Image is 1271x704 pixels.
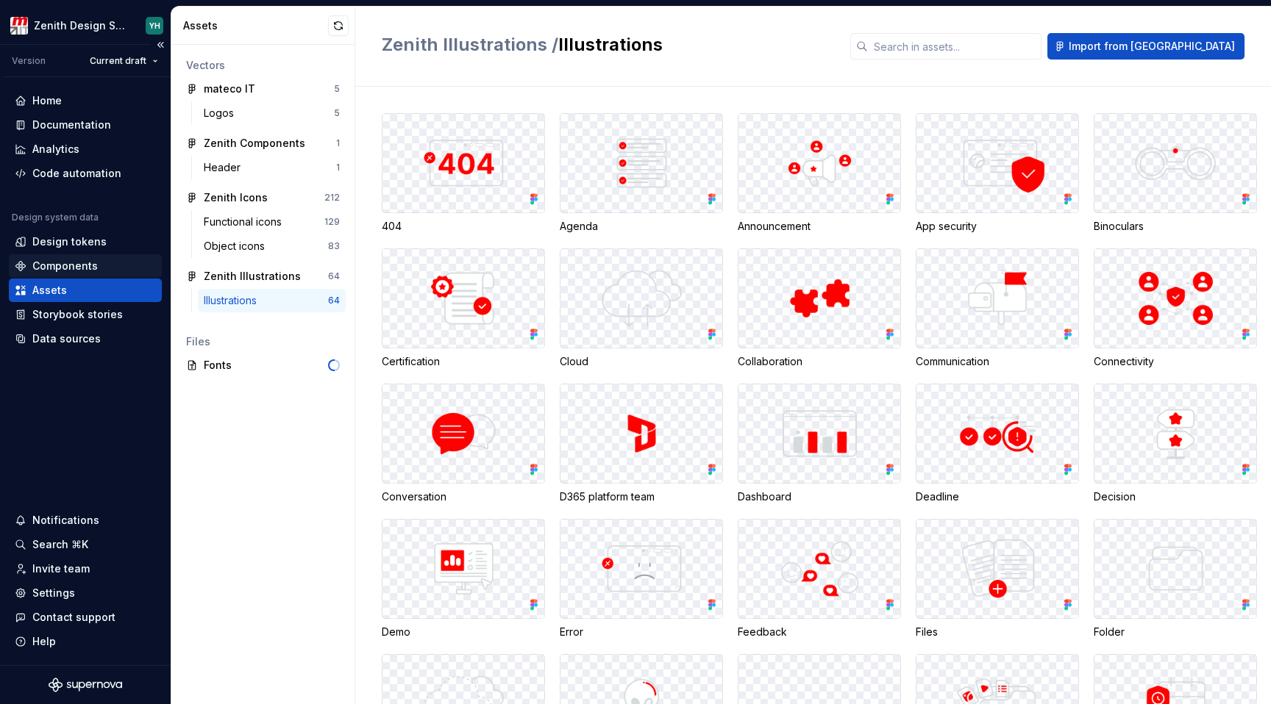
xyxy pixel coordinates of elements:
button: Contact support [9,606,162,629]
button: Collapse sidebar [150,35,171,55]
button: Help [9,630,162,653]
a: Zenith Components1 [180,132,346,155]
div: Analytics [32,142,79,157]
span: Current draft [90,55,146,67]
div: Zenith Icons [204,190,268,205]
div: 404 [382,219,545,234]
a: Home [9,89,162,112]
div: 1 [336,137,340,149]
div: Binoculars [1094,219,1257,234]
img: e95d57dd-783c-4905-b3fc-0c5af85c8823.png [10,17,28,35]
div: Search ⌘K [32,537,88,552]
div: 212 [324,192,340,204]
a: Logos5 [198,101,346,125]
div: 5 [334,83,340,95]
div: Dashboard [738,489,901,504]
button: Notifications [9,509,162,532]
div: App security [916,219,1079,234]
a: Documentation [9,113,162,137]
div: Feedback [738,625,901,639]
div: Conversation [382,489,545,504]
div: Invite team [32,561,90,576]
div: Decision [1094,489,1257,504]
div: Certification [382,354,545,369]
div: mateco IT [204,82,255,96]
div: Assets [32,283,67,298]
div: Fonts [204,358,328,373]
div: 5 [334,107,340,119]
div: Zenith Design System [34,18,128,33]
a: Analytics [9,137,162,161]
div: 129 [324,216,340,228]
div: Files [916,625,1079,639]
div: Documentation [32,118,111,132]
div: Zenith Components [204,136,305,151]
input: Search in assets... [868,33,1042,60]
a: Assets [9,279,162,302]
div: 1 [336,162,340,173]
div: Components [32,259,98,273]
button: Import from [GEOGRAPHIC_DATA] [1047,33,1245,60]
h2: Illustrations [382,33,833,57]
div: Logos [204,106,240,121]
div: 64 [328,270,340,282]
span: Zenith Illustrations / [382,34,558,55]
div: Header [204,160,246,175]
div: Vectors [186,58,340,73]
span: Import from [GEOGRAPHIC_DATA] [1069,39,1235,54]
div: Agenda [560,219,723,234]
div: Object icons [204,239,271,254]
button: Current draft [83,51,165,71]
a: Storybook stories [9,303,162,326]
div: Code automation [32,166,121,181]
div: Notifications [32,513,99,528]
button: Search ⌘K [9,533,162,556]
div: Assets [183,18,328,33]
div: 83 [328,240,340,252]
a: Zenith Illustrations64 [180,265,346,288]
div: Data sources [32,331,101,346]
div: Home [32,93,62,108]
a: Settings [9,581,162,605]
a: Object icons83 [198,234,346,258]
div: Functional icons [204,215,288,229]
div: Files [186,334,340,349]
div: Design tokens [32,234,107,249]
div: Deadline [916,489,1079,504]
a: Fonts [180,353,346,377]
a: Data sources [9,327,162,351]
a: Invite team [9,557,162,581]
a: Header1 [198,156,346,179]
button: Zenith Design SystemYH [3,10,168,41]
div: Storybook stories [32,307,123,322]
div: 64 [328,295,340,306]
div: Illustrations [204,293,263,308]
div: Version [12,55,46,67]
a: Components [9,254,162,278]
div: Help [32,634,56,649]
a: Code automation [9,162,162,185]
div: Collaboration [738,354,901,369]
a: Zenith Icons212 [180,186,346,209]
div: Communication [916,354,1079,369]
a: Design tokens [9,230,162,254]
div: Cloud [560,354,723,369]
div: D365 platform team [560,489,723,504]
div: Connectivity [1094,354,1257,369]
div: Error [560,625,723,639]
svg: Supernova Logo [49,678,122,692]
div: YH [149,20,160,32]
div: Design system data [12,212,99,223]
div: Demo [382,625,545,639]
a: mateco IT5 [180,77,346,101]
div: Contact support [32,610,115,625]
a: Illustrations64 [198,289,346,312]
div: Folder [1094,625,1257,639]
div: Settings [32,586,75,600]
a: Functional icons129 [198,210,346,234]
div: Announcement [738,219,901,234]
div: Zenith Illustrations [204,269,301,284]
